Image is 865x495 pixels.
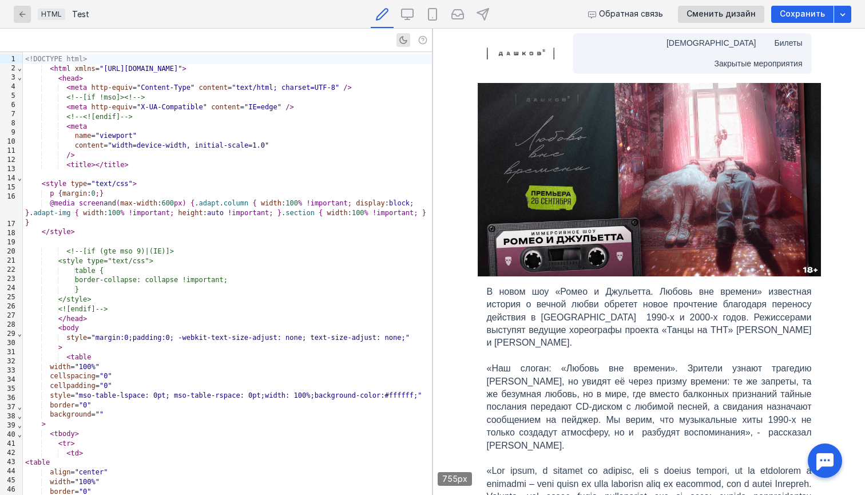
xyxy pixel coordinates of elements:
[46,180,66,188] span: style
[50,478,70,486] span: width
[17,403,22,411] span: Fold line
[211,103,240,111] span: content
[137,84,195,92] span: "Content-Type"
[104,161,124,169] span: title
[356,199,385,207] span: display
[433,29,865,495] iframe: preview
[70,180,87,188] span: type
[75,276,228,284] span: border-collapse: collapse !important;
[23,83,432,93] div: = =
[25,209,29,217] span: }
[100,65,182,73] span: "[URL][DOMAIN_NAME]"
[100,372,112,380] span: "0"
[161,199,174,207] span: 600
[62,324,79,332] span: body
[66,247,174,255] span: <!--[if (gte mso 9)|(IE)]>
[33,209,70,217] span: adapt-img
[23,179,432,189] div: =
[389,199,410,207] span: block
[79,401,92,409] span: "0"
[17,73,22,81] span: Fold line
[352,209,364,217] span: 100
[66,113,133,121] span: <!--<![endif]-->
[66,161,70,169] span: <
[584,6,669,23] button: Обратная связь
[23,362,432,372] div: =
[23,401,432,410] div: =
[75,478,100,486] span: "100%"
[25,458,29,466] span: <
[79,449,83,457] span: >
[285,199,298,207] span: 100
[66,334,87,342] span: style
[178,209,203,217] span: height
[70,449,78,457] span: td
[17,64,22,72] span: Fold line
[17,174,22,182] span: Fold line
[79,74,83,82] span: >
[62,189,87,197] span: margin
[96,410,104,418] span: ""
[261,199,281,207] span: width
[50,401,74,409] span: border
[75,132,92,140] span: name
[54,65,71,73] span: html
[108,141,269,149] span: "width=device-width, initial-scale=1.0"
[58,439,62,448] span: <
[83,209,104,217] span: width
[687,9,756,19] span: Сменить дизайн
[75,430,79,438] span: >
[120,199,157,207] span: max-width
[50,382,95,390] span: cellpadding
[92,189,96,197] span: 0
[348,199,352,207] span: ;
[244,103,281,111] span: "IE=edge"
[54,430,75,438] span: tbody
[252,199,256,207] span: {
[116,199,120,207] span: (
[70,84,87,92] span: meta
[269,209,273,217] span: ;
[62,439,70,448] span: tr
[129,209,170,217] span: !important
[23,468,432,477] div: =
[25,55,87,63] span: <!DOCTYPE html>
[438,472,472,486] div: 755px
[23,199,432,227] div: and : . . : : . : : . :
[42,420,46,428] span: >
[58,74,62,82] span: <
[23,102,432,112] div: = =
[137,103,207,111] span: "X-UA-Compatible"
[199,84,228,92] span: content
[771,6,834,23] button: Сохранить
[285,103,293,111] span: />
[66,93,145,101] span: <!--[if !mso]><!-->
[96,161,104,169] span: </
[23,131,432,141] div: =
[23,333,432,343] div: =
[232,84,339,92] span: "text/html; charset=UTF-8"
[92,84,133,92] span: http-equiv
[29,458,50,466] span: table
[207,209,224,217] span: auto
[92,180,133,188] span: "text/css"
[678,6,764,23] button: Сменить дизайн
[100,189,104,197] span: }
[62,74,79,82] span: head
[414,209,418,217] span: ;
[50,363,70,371] span: width
[75,468,108,476] span: "center"
[66,122,70,130] span: <
[75,141,104,149] span: content
[58,315,66,323] span: </
[170,209,174,217] span: ;
[58,189,62,197] span: {
[66,353,70,361] span: <
[23,477,432,487] div: =
[100,382,112,390] span: "0"
[75,286,79,294] span: }
[75,65,96,73] span: xmlns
